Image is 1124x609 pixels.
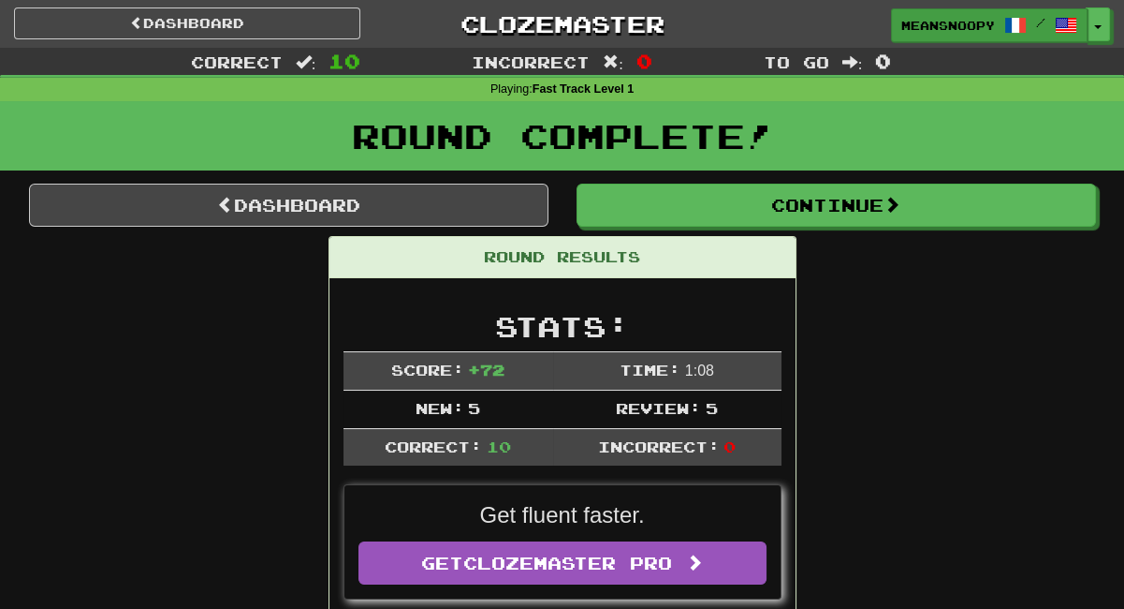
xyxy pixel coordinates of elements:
[385,438,482,455] span: Correct:
[764,52,829,71] span: To go
[706,399,718,417] span: 5
[358,542,766,585] a: GetClozemaster Pro
[416,399,464,417] span: New:
[388,7,735,40] a: Clozemaster
[842,54,863,70] span: :
[358,499,766,531] p: Get fluent faster.
[487,438,511,455] span: 10
[533,82,635,96] strong: Fast Track Level 1
[391,361,464,379] span: Score:
[723,438,736,455] span: 0
[620,361,680,379] span: Time:
[463,553,672,573] span: Clozemaster Pro
[636,50,652,72] span: 0
[875,50,891,72] span: 0
[296,54,316,70] span: :
[468,399,480,417] span: 5
[472,52,590,71] span: Incorrect
[577,184,1096,227] button: Continue
[468,361,504,379] span: + 72
[901,17,995,34] span: meansnoopy
[14,7,360,39] a: Dashboard
[598,438,720,455] span: Incorrect:
[29,184,548,227] a: Dashboard
[191,52,283,71] span: Correct
[328,50,360,72] span: 10
[891,8,1088,42] a: meansnoopy /
[343,311,781,342] h2: Stats:
[603,54,623,70] span: :
[616,399,701,417] span: Review:
[7,117,1117,155] h1: Round Complete!
[329,237,796,278] div: Round Results
[1036,16,1045,29] span: /
[685,363,714,379] span: 1 : 0 8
